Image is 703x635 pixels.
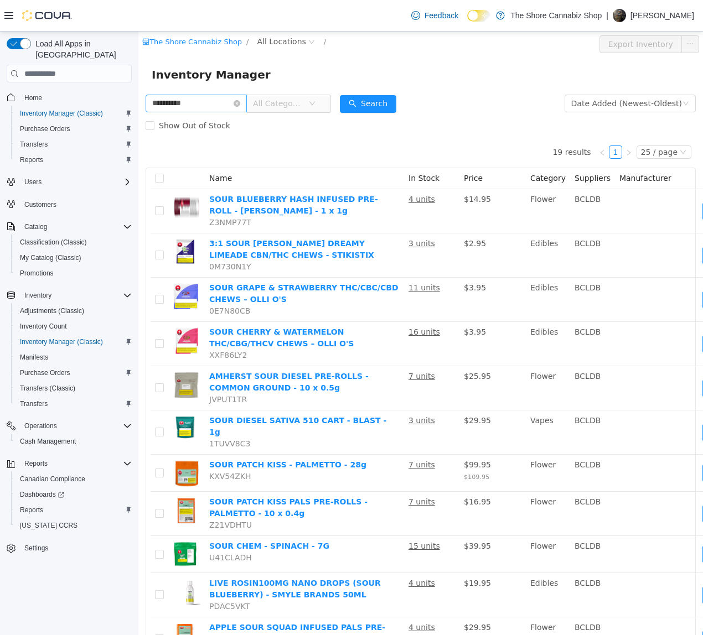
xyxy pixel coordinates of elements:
[71,296,215,316] a: SOUR CHERRY & WATERMELON THC/CBG/THCV CHEWS – OLLI O'S
[15,519,132,532] span: Washington CCRS
[2,174,136,190] button: Users
[20,542,53,555] a: Settings
[71,547,242,568] a: LIVE ROSIN100MG NANO DROPS (SOUR BLUEBERRY) - SMYLE BRANDS 50ML
[34,428,62,455] img: SOUR PATCH KISS - PALMETTO - 28g hero shot
[15,335,132,348] span: Inventory Manager (Classic)
[71,142,94,151] span: Name
[387,379,432,423] td: Vapes
[457,114,471,127] li: Previous Page
[20,253,81,262] span: My Catalog (Classic)
[185,6,188,14] span: /
[270,429,297,438] u: 7 units
[11,319,136,334] button: Inventory Count
[71,522,113,530] span: U41CLADH
[325,429,353,438] span: $99.95
[564,259,639,277] button: icon: printerPrint Labels
[613,9,626,22] div: Will Anderson
[325,252,348,261] span: $3.95
[22,10,72,21] img: Cova
[436,591,462,600] span: BCLDB
[387,335,432,379] td: Flower
[15,153,48,166] a: Reports
[11,137,136,152] button: Transfers
[20,220,132,233] span: Catalog
[11,152,136,168] button: Reports
[20,419,132,433] span: Operations
[71,384,248,405] a: SOUR DIESEL SATIVA 510 CART - BLAST - 1g
[325,510,353,519] span: $39.95
[34,465,62,492] img: SOUR PATCH KISS PALS PRE-ROLLS - PALMETTO - 10 x 0.4g hero shot
[20,506,43,514] span: Reports
[436,466,462,475] span: BCLDB
[34,383,62,411] img: SOUR DIESEL SATIVA 510 CART - BLAST - 1g hero shot
[34,295,62,322] img: SOUR CHERRY & WATERMELON THC/CBG/THCV CHEWS – OLLI O'S hero shot
[24,544,48,553] span: Settings
[71,363,108,372] span: JVPUT1TR
[606,9,608,22] p: |
[270,591,297,600] u: 4 units
[71,231,113,240] span: 0M730N1Y
[15,320,71,333] a: Inventory Count
[325,547,353,556] span: $19.95
[325,296,348,305] span: $3.95
[11,334,136,350] button: Inventory Manager (Classic)
[11,350,136,365] button: Manifests
[24,222,47,231] span: Catalog
[270,207,297,216] u: 3 units
[13,34,139,52] span: Inventory Manager
[71,570,111,579] span: PDAC5VKT
[325,591,353,600] span: $29.95
[436,142,472,151] span: Suppliers
[15,236,132,249] span: Classification (Classic)
[387,460,432,504] td: Flower
[481,142,533,151] span: Manufacturer
[20,175,132,189] span: Users
[4,6,104,14] a: icon: shopThe Shore Cannabiz Shop
[20,220,51,233] button: Catalog
[2,196,136,212] button: Customers
[436,547,462,556] span: BCLDB
[15,519,82,532] a: [US_STATE] CCRS
[71,207,236,228] a: 3:1 SOUR [PERSON_NAME] DREAMY LIMEADE CBN/THC CHEWS - STIKISTIX
[34,509,62,537] img: SOUR CHEM - SPINACH - 7G hero shot
[270,510,302,519] u: 15 units
[15,122,75,136] a: Purchase Orders
[407,4,463,27] a: Feedback
[270,296,302,305] u: 16 units
[15,382,132,395] span: Transfers (Classic)
[20,175,46,189] button: Users
[2,540,136,556] button: Settings
[20,475,85,483] span: Canadian Compliance
[564,392,639,410] button: icon: printerPrint Labels
[20,289,56,302] button: Inventory
[387,542,432,586] td: Edibles
[170,69,177,76] i: icon: down
[20,457,132,470] span: Reports
[20,399,48,408] span: Transfers
[24,421,57,430] span: Operations
[15,267,58,280] a: Promotions
[20,437,76,446] span: Cash Management
[15,153,132,166] span: Reports
[270,163,297,172] u: 4 units
[387,290,432,335] td: Edibles
[20,91,46,105] a: Home
[564,304,639,321] button: icon: printerPrint Labels
[564,433,639,450] button: icon: printerPrint Labels
[95,69,102,75] i: icon: close-circle
[15,472,90,486] a: Canadian Compliance
[15,267,132,280] span: Promotions
[34,546,62,574] img: LIVE ROSIN100MG NANO DROPS (SOUR BLUEBERRY) - SMYLE BRANDS 50ML hero shot
[11,381,136,396] button: Transfers (Classic)
[387,246,432,290] td: Edibles
[71,186,113,195] span: Z3NMP77T
[564,348,639,366] button: icon: printerPrint Labels
[15,397,52,410] a: Transfers
[24,459,48,468] span: Reports
[34,206,62,234] img: 3:1 SOUR BERRY DREAMY LIMEADE CBN/THC CHEWS - STIKISTIX hero shot
[20,353,48,362] span: Manifests
[325,384,353,393] span: $29.95
[544,69,551,76] i: icon: down
[24,291,51,300] span: Inventory
[564,473,639,491] button: icon: printerPrint Labels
